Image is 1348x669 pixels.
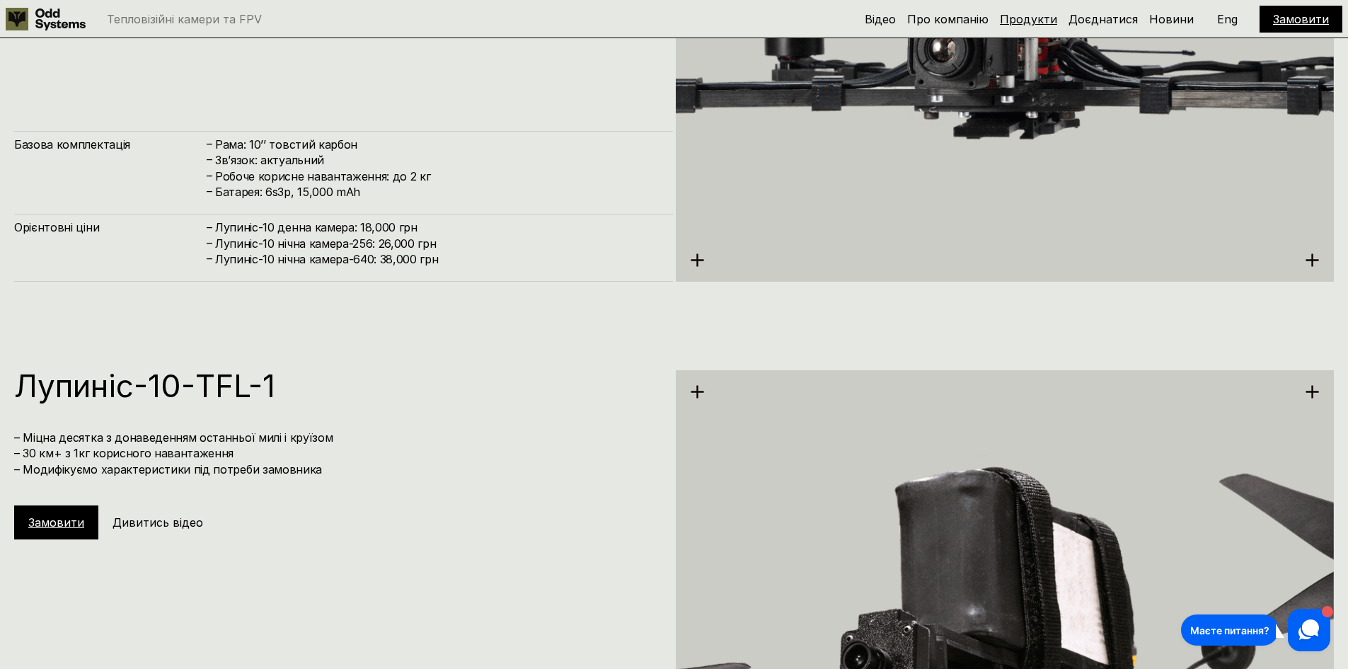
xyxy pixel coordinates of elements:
[1068,12,1138,26] a: Доєднатися
[1149,12,1194,26] a: Новини
[215,168,659,184] h4: Робоче корисне навантаження: до 2 кг
[215,251,659,267] h4: Лупиніс-10 нічна камера-640: 38,000 грн
[14,430,659,477] h4: – Міцна десятка з донаведенням останньої милі і круїзом – 30 км+ з 1кг корисного навантаження – М...
[113,515,203,530] h5: Дивитись відео
[207,168,212,183] h4: –
[207,136,212,151] h4: –
[14,219,205,235] h4: Орієнтовні ціни
[207,151,212,167] h4: –
[907,12,989,26] a: Про компанію
[215,236,659,251] h4: Лупиніс-10 нічна камера-256: 26,000 грн
[1217,13,1238,25] p: Eng
[215,152,659,168] h4: Зв’язок: актуальний
[865,12,896,26] a: Відео
[1000,12,1057,26] a: Продукти
[207,183,212,199] h4: –
[215,219,659,235] h4: Лупиніс-10 денна камера: 18,000 грн
[28,515,84,530] a: Замовити
[107,13,262,25] p: Тепловізійні камери та FPV
[215,137,659,152] h4: Рама: 10’’ товстий карбон
[1177,605,1334,655] iframe: HelpCrunch
[14,137,205,152] h4: Базова комплектація
[14,370,659,401] h1: Лупиніс-10-TFL-1
[207,251,212,266] h4: –
[215,184,659,200] h4: Батарея: 6s3p, 15,000 mAh
[207,219,212,234] h4: –
[1273,12,1329,26] a: Замовити
[207,235,212,251] h4: –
